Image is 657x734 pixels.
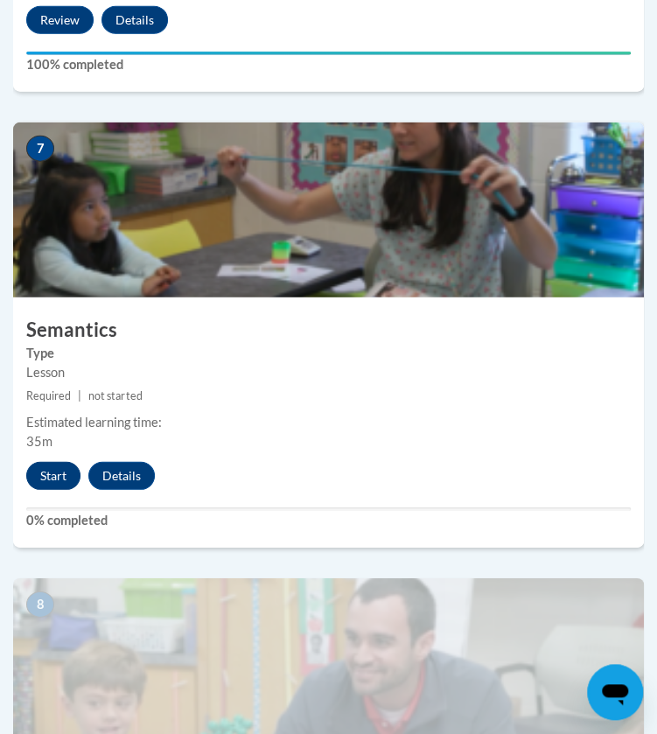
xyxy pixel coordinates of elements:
div: Estimated learning time: [26,413,631,432]
label: 0% completed [26,511,631,530]
button: Details [101,6,168,34]
label: 100% completed [26,55,631,74]
span: 35m [26,434,52,449]
span: | [78,389,81,402]
div: Lesson [26,363,631,382]
span: 7 [26,136,54,162]
button: Review [26,6,94,34]
label: Type [26,344,631,363]
img: Course Image [13,122,644,297]
div: Your progress [26,52,631,55]
iframe: Button to launch messaging window [587,664,643,720]
span: not started [88,389,142,402]
span: 8 [26,591,54,618]
button: Details [88,462,155,490]
h3: Semantics [13,317,644,344]
span: Required [26,389,71,402]
button: Start [26,462,80,490]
